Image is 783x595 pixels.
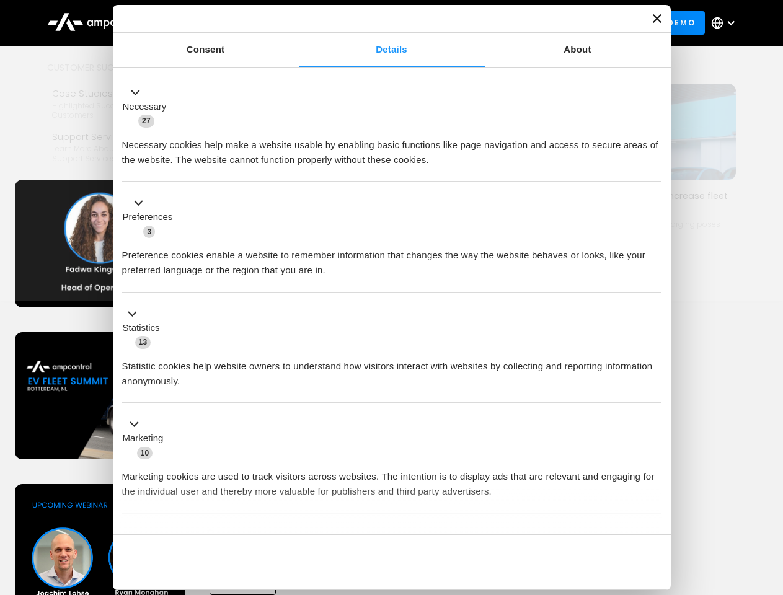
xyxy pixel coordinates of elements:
[135,336,151,348] span: 13
[137,447,153,459] span: 10
[122,306,167,350] button: Statistics (13)
[47,125,201,169] a: Support ServicesLearn more about Ampcontrol’s support services
[113,33,299,67] a: Consent
[299,33,485,67] a: Details
[52,101,196,120] div: Highlighted success stories From Our Customers
[52,130,196,144] div: Support Services
[653,14,661,23] button: Close banner
[138,115,154,127] span: 27
[205,529,216,542] span: 2
[483,544,661,580] button: Okay
[47,61,201,74] div: Customer success
[122,196,180,239] button: Preferences (3)
[122,527,224,543] button: Unclassified (2)
[123,100,167,114] label: Necessary
[122,460,661,499] div: Marketing cookies are used to track visitors across websites. The intention is to display ads tha...
[122,85,174,128] button: Necessary (27)
[123,210,173,224] label: Preferences
[122,128,661,167] div: Necessary cookies help make a website usable by enabling basic functions like page navigation and...
[143,226,155,238] span: 3
[52,144,196,163] div: Learn more about Ampcontrol’s support services
[122,350,661,389] div: Statistic cookies help website owners to understand how visitors interact with websites by collec...
[485,33,671,67] a: About
[52,87,196,100] div: Case Studies
[122,417,171,461] button: Marketing (10)
[123,431,164,446] label: Marketing
[123,321,160,335] label: Statistics
[47,82,201,125] a: Case StudiesHighlighted success stories From Our Customers
[122,239,661,278] div: Preference cookies enable a website to remember information that changes the way the website beha...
